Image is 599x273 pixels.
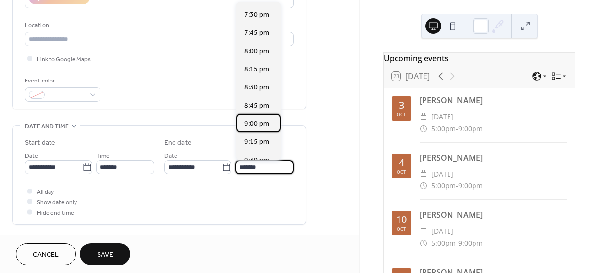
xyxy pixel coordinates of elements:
span: Show date only [37,197,77,208]
span: - [456,180,458,191]
span: - [456,123,458,135]
div: Oct [397,112,406,117]
span: Time [235,151,249,161]
span: Date [164,151,177,161]
div: Oct [397,226,406,231]
span: [DATE] [431,168,453,180]
span: - [456,237,458,249]
span: 7:30 pm [244,10,269,20]
span: Link to Google Maps [37,55,91,65]
span: Date and time [25,121,69,132]
div: Event color [25,76,99,86]
span: 7:45 pm [244,28,269,38]
div: [PERSON_NAME] [420,94,567,106]
div: ​ [420,237,427,249]
span: 5:00pm [431,180,456,191]
button: Cancel [16,243,76,265]
div: End date [164,138,192,148]
div: [PERSON_NAME] [420,152,567,164]
div: Upcoming events [384,53,575,64]
div: ​ [420,111,427,123]
span: 9:30 pm [244,155,269,165]
span: 8:00 pm [244,46,269,56]
div: ​ [420,123,427,135]
span: Hide end time [37,208,74,218]
span: 5:00pm [431,237,456,249]
span: [DATE] [431,225,453,237]
div: Oct [397,169,406,174]
span: All day [37,187,54,197]
span: 9:00pm [458,123,483,135]
span: Time [96,151,110,161]
div: ​ [420,168,427,180]
div: 10 [396,215,407,224]
div: ​ [420,180,427,191]
span: Date [25,151,38,161]
span: [DATE] [431,111,453,123]
span: 8:15 pm [244,64,269,75]
div: [PERSON_NAME] [420,209,567,220]
span: 9:15 pm [244,137,269,147]
span: Save [97,250,113,260]
div: Start date [25,138,55,148]
div: ​ [420,225,427,237]
span: 9:00pm [458,180,483,191]
div: 4 [399,158,404,167]
span: 8:45 pm [244,101,269,111]
span: 9:00pm [458,237,483,249]
div: Location [25,20,292,30]
span: 5:00pm [431,123,456,135]
button: Save [80,243,130,265]
span: 9:00 pm [244,119,269,129]
span: Cancel [33,250,59,260]
span: 8:30 pm [244,82,269,93]
div: 3 [399,100,404,110]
